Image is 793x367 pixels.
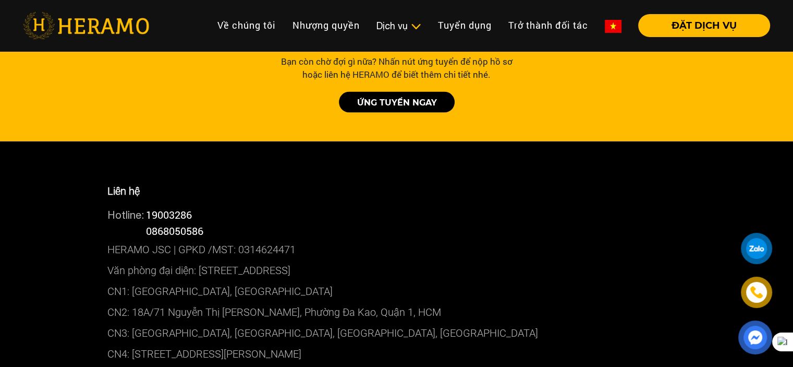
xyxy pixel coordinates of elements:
p: CN2: 18A/71 Nguyễn Thị [PERSON_NAME], Phường Đa Kao, Quận 1, HCM [107,302,686,323]
img: subToggleIcon [410,21,421,32]
p: CN3: [GEOGRAPHIC_DATA], [GEOGRAPHIC_DATA], [GEOGRAPHIC_DATA], [GEOGRAPHIC_DATA] [107,323,686,344]
a: Về chúng tôi [209,14,284,37]
p: Văn phòng đại diện: [STREET_ADDRESS] [107,260,686,281]
a: Tuyển dụng [430,14,500,37]
p: CN4: [STREET_ADDRESS][PERSON_NAME] [107,344,686,364]
p: HERAMO JSC | GPKD /MST: 0314624471 [107,239,686,260]
p: CN1: [GEOGRAPHIC_DATA], [GEOGRAPHIC_DATA] [107,281,686,302]
img: phone-icon [749,285,764,300]
div: Bạn còn chờ đợi gì nữa? Nhấn nút ứng tuyển để nộp hồ sơ hoặc liên hệ HERAMO để biết thêm chi tiết... [275,55,519,81]
a: 19003286 [146,208,192,221]
button: ĐẶT DỊCH VỤ [638,14,770,37]
img: heramo-logo.png [23,12,149,39]
img: vn-flag.png [605,20,621,33]
p: Liên hệ [107,183,686,199]
div: Dịch vụ [376,19,421,33]
a: Nhượng quyền [284,14,368,37]
span: 0868050586 [146,224,203,238]
a: ĐẶT DỊCH VỤ [630,21,770,30]
a: Trở thành đối tác [500,14,596,37]
a: phone-icon [742,278,771,307]
span: Hotline: [107,209,144,221]
a: ỨNG TUYỂN NGAY [339,92,455,113]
